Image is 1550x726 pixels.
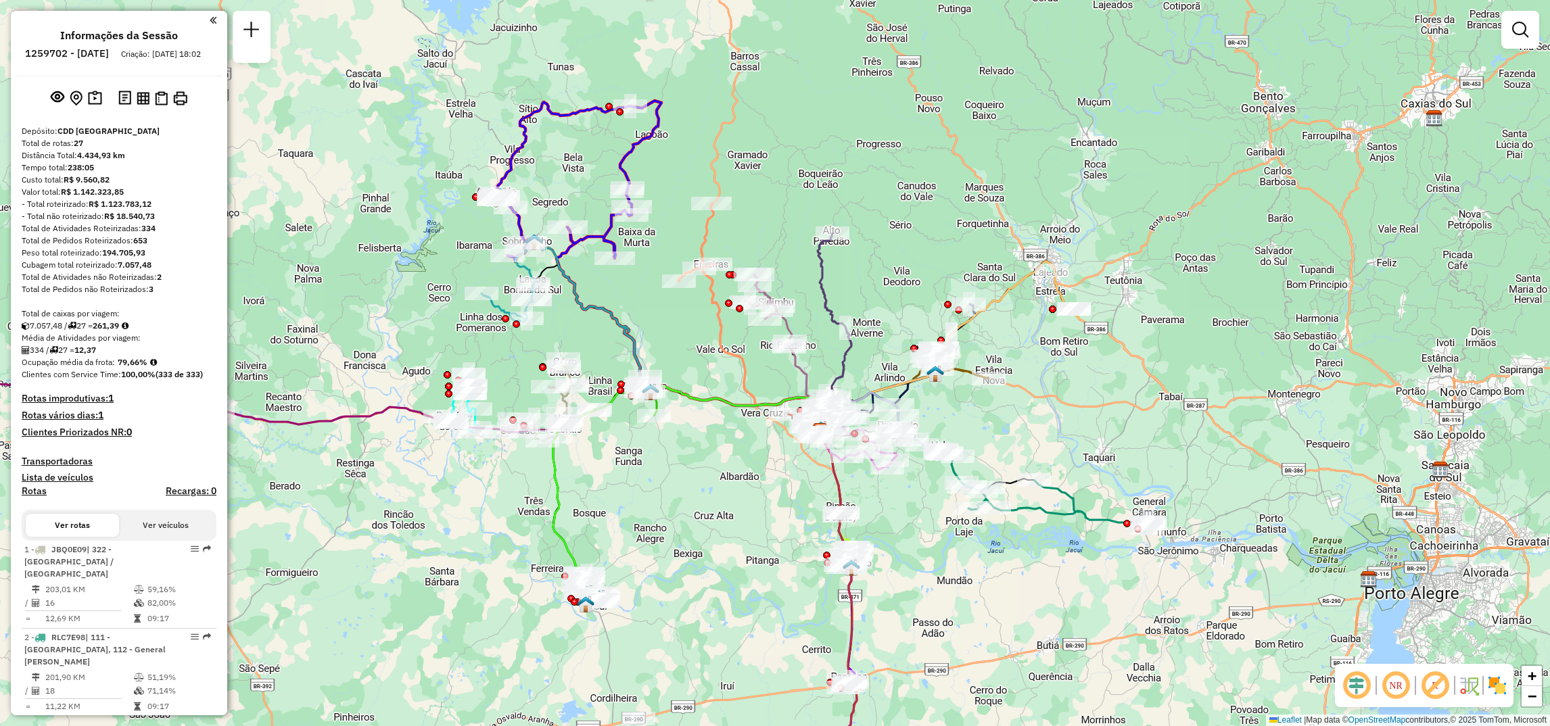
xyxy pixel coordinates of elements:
[1528,667,1536,684] span: +
[147,612,211,625] td: 09:17
[102,247,145,258] strong: 194.705,93
[843,559,860,577] img: Rio Pardo
[22,456,216,467] h4: Transportadoras
[60,29,178,42] h4: Informações da Sessão
[1348,715,1406,725] a: OpenStreetMap
[492,187,509,205] img: Arroio do Tigre
[22,247,216,259] div: Peso total roteirizado:
[22,222,216,235] div: Total de Atividades Roteirizadas:
[26,514,119,537] button: Ver rotas
[24,596,31,610] td: /
[32,687,40,695] i: Total de Atividades
[22,283,216,295] div: Total de Pedidos não Roteirizados:
[67,88,85,109] button: Centralizar mapa no depósito ou ponto de apoio
[134,599,144,607] i: % de utilização da cubagem
[49,346,58,354] i: Total de rotas
[150,358,157,366] em: Média calculada utilizando a maior ocupação (%Peso ou %Cubagem) de cada rota da sessão. Rotas cro...
[191,633,199,641] em: Opções
[24,700,31,713] td: =
[577,596,594,613] img: Cachoeira do Sul
[191,545,199,553] em: Opções
[926,365,944,383] img: Venâncio Aires
[51,544,87,554] span: JBQ0E09
[1269,715,1302,725] a: Leaflet
[22,174,216,186] div: Custo total:
[89,199,151,209] strong: R$ 1.123.783,12
[51,632,85,642] span: RLC7E98
[22,308,216,320] div: Total de caixas por viagem:
[147,700,211,713] td: 09:17
[22,271,216,283] div: Total de Atividades não Roteirizadas:
[22,162,216,174] div: Tempo total:
[22,344,216,356] div: 334 / 27 =
[22,357,115,367] span: Ocupação média da frota:
[32,599,40,607] i: Total de Atividades
[45,684,133,698] td: 18
[45,700,133,713] td: 11,22 KM
[1486,675,1508,696] img: Exibir/Ocultar setores
[45,671,133,684] td: 201,90 KM
[134,585,144,594] i: % de utilização do peso
[45,612,133,625] td: 12,69 KM
[1304,715,1306,725] span: |
[122,322,128,330] i: Meta Caixas/viagem: 227,95 Diferença: 33,44
[134,687,144,695] i: % de utilização da cubagem
[22,137,216,149] div: Total de rotas:
[134,89,152,107] button: Visualizar relatório de Roteirização
[203,545,211,553] em: Rota exportada
[147,596,211,610] td: 82,00%
[238,16,265,47] a: Nova sessão e pesquisa
[812,422,829,440] img: CDD Santa Cruz do Sul
[93,320,119,331] strong: 261,39
[22,198,216,210] div: - Total roteirizado:
[118,260,151,270] strong: 7.057,48
[157,272,162,282] strong: 2
[22,472,216,483] h4: Lista de veículos
[22,259,216,271] div: Cubagem total roteirizado:
[32,673,40,681] i: Distância Total
[1360,571,1378,588] img: CDD Porto Alegre
[1057,302,1091,316] div: Atividade não roteirizada - CD Estrela Passarela
[203,633,211,641] em: Rota exportada
[22,485,47,497] a: Rotas
[24,544,114,579] span: 1 -
[24,544,114,579] span: | 322 - [GEOGRAPHIC_DATA] / [GEOGRAPHIC_DATA]
[156,369,203,379] strong: (333 de 333)
[22,210,216,222] div: - Total não roteirizado:
[22,332,216,344] div: Média de Atividades por viagem:
[24,632,166,667] span: | 111 - [GEOGRAPHIC_DATA], 112 - General [PERSON_NAME]
[134,673,144,681] i: % de utilização do peso
[116,48,206,60] div: Criação: [DATE] 18:02
[1507,16,1534,43] a: Exibir filtros
[621,712,655,725] div: Atividade não roteirizada - ANGELA MARIA LOPES 64950565087
[25,47,109,59] h6: 1259702 - [DATE]
[32,585,40,594] i: Distância Total
[74,138,83,148] strong: 27
[812,420,830,438] img: Santa Cruz FAD
[24,612,31,625] td: =
[57,126,160,136] strong: CDD [GEOGRAPHIC_DATA]
[147,583,211,596] td: 59,16%
[525,233,543,251] img: Sobradinho
[147,684,211,698] td: 71,14%
[121,369,156,379] strong: 100,00%
[1380,669,1412,702] span: Ocultar NR
[48,87,67,109] button: Exibir sessão original
[133,235,147,245] strong: 653
[149,284,154,294] strong: 3
[61,187,124,197] strong: R$ 1.142.323,85
[22,186,216,198] div: Valor total:
[590,589,608,607] img: FAD Santa Cruz do Sul- Cachoeira
[77,150,125,160] strong: 4.434,93 km
[98,409,103,421] strong: 1
[1426,110,1443,127] img: CDD Caxias
[1266,715,1550,726] div: Map data © contributors,© 2025 TomTom, Microsoft
[134,702,141,710] i: Tempo total em rota
[1458,675,1480,696] img: Fluxo de ruas
[134,614,141,623] i: Tempo total em rota
[104,211,155,221] strong: R$ 18.540,73
[24,632,166,667] span: 2 -
[152,89,170,108] button: Visualizar Romaneio
[1528,687,1536,704] span: −
[45,583,133,596] td: 203,01 KM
